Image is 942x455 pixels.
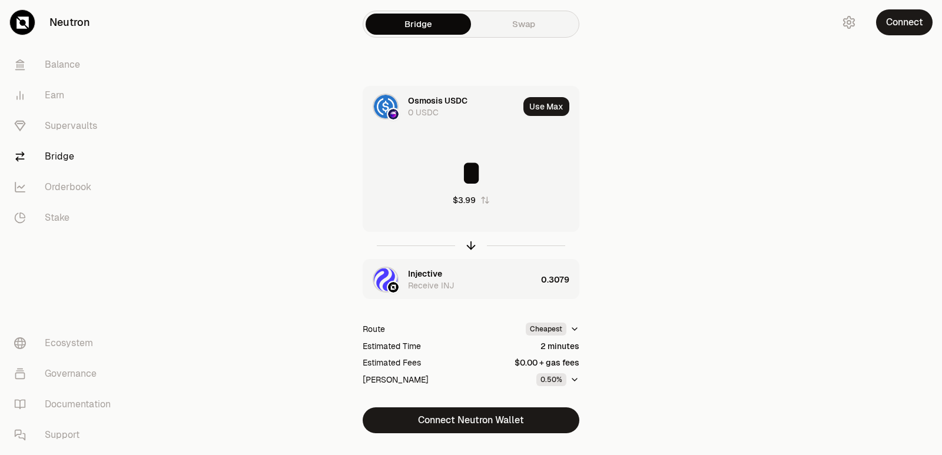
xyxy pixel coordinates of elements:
[5,141,127,172] a: Bridge
[363,260,579,300] button: INJ LogoNeutron LogoInjectiveReceive INJ0.3079
[526,323,579,336] button: Cheapest
[540,340,579,352] div: 2 minutes
[363,407,579,433] button: Connect Neutron Wallet
[536,373,566,386] div: 0.50%
[5,49,127,80] a: Balance
[374,268,397,291] img: INJ Logo
[388,109,399,119] img: Osmosis Logo
[5,80,127,111] a: Earn
[471,14,576,35] a: Swap
[388,282,399,293] img: Neutron Logo
[526,323,566,336] div: Cheapest
[363,87,519,127] div: USDC LogoOsmosis LogoOsmosis USDC0 USDC
[408,95,467,107] div: Osmosis USDC
[876,9,933,35] button: Connect
[5,358,127,389] a: Governance
[541,260,579,300] div: 0.3079
[536,373,579,386] button: 0.50%
[453,194,490,206] button: $3.99
[5,420,127,450] a: Support
[515,357,579,368] div: $0.00 + gas fees
[363,374,429,386] div: [PERSON_NAME]
[408,268,442,280] div: Injective
[523,97,569,116] button: Use Max
[5,202,127,233] a: Stake
[5,328,127,358] a: Ecosystem
[363,340,421,352] div: Estimated Time
[363,357,421,368] div: Estimated Fees
[366,14,471,35] a: Bridge
[453,194,476,206] div: $3.99
[374,95,397,118] img: USDC Logo
[5,389,127,420] a: Documentation
[5,172,127,202] a: Orderbook
[408,280,454,291] div: Receive INJ
[408,107,439,118] div: 0 USDC
[363,260,536,300] div: INJ LogoNeutron LogoInjectiveReceive INJ
[5,111,127,141] a: Supervaults
[363,323,385,335] div: Route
